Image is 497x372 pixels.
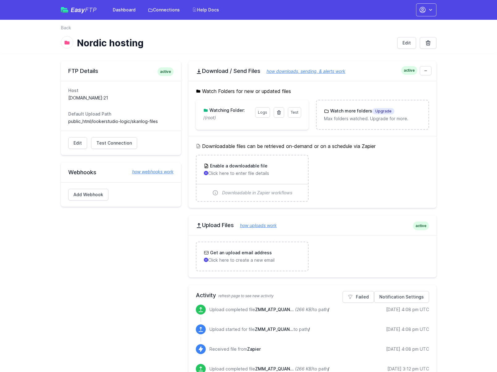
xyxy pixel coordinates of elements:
[374,291,429,303] a: Notification Settings
[109,4,139,15] a: Dashboard
[68,111,174,117] dt: Default Upload Path
[85,6,97,14] span: FTP
[196,87,429,95] h5: Watch Folders for new or updated files
[68,137,87,149] a: Edit
[158,67,174,76] span: active
[144,4,183,15] a: Connections
[61,25,71,31] a: Back
[91,137,137,149] a: Test Connection
[386,346,429,352] div: [DATE] 4:08 pm UTC
[68,169,174,176] h2: Webhooks
[222,190,293,196] span: Downloadable in Zapier workflows
[401,66,417,75] span: active
[61,7,97,13] a: EasyFTP
[68,118,174,125] dd: public_html/lookerstudio-logic/skanlog-files
[204,170,301,176] p: Click here to enter file details
[68,67,174,75] h2: FTP Details
[386,326,429,332] div: [DATE] 4:08 pm UTC
[204,257,301,263] p: Click here to create a new email
[324,116,421,122] p: Max folders watched. Upgrade for more.
[205,115,216,120] i: (root)
[196,142,429,150] h5: Downloadable files can be retrieved on-demand or on a schedule via Zapier
[397,37,416,49] a: Edit
[209,346,261,352] p: Received file from
[255,107,270,118] a: Logs
[466,341,490,365] iframe: Drift Widget Chat Controller
[209,326,310,332] p: Upload started for file to path
[209,306,329,313] p: Upload completed file to path
[288,107,301,118] a: Test
[196,222,429,229] h2: Upload Files
[209,163,267,169] h3: Enable a downloadable file
[209,250,272,256] h3: Get an upload email address
[77,37,392,49] h1: Nordic hosting
[61,7,68,13] img: easyftp_logo.png
[295,366,313,371] i: (266 KB)
[209,366,329,372] p: Upload completed file to path
[61,25,436,35] nav: Breadcrumb
[343,291,374,303] a: Failed
[208,107,245,113] h3: Watching Folder:
[247,346,261,352] span: Zapier
[234,223,277,228] a: how uploads work
[386,306,429,313] div: [DATE] 4:08 pm UTC
[218,294,274,298] span: refresh page to see new activity
[291,110,298,115] span: Test
[196,67,429,75] h2: Download / Send Files
[295,307,313,312] i: (266 KB)
[328,366,329,371] span: /
[203,115,251,121] p: /
[196,291,429,300] h2: Activity
[71,7,97,13] span: Easy
[188,4,223,15] a: Help Docs
[96,140,132,146] span: Test Connection
[68,95,174,101] dd: [DOMAIN_NAME]:21
[255,307,294,312] span: ZMM_ATP_QUANTITY_SHOW_N976.csv
[68,87,174,94] dt: Host
[317,100,428,129] a: Watch more foldersUpgrade Max folders watched. Upgrade for more.
[126,169,174,175] a: how webhooks work
[255,366,294,371] span: ZMM_ATP_QUANTITY_SHOW_N976.csv
[308,327,310,332] span: /
[196,242,308,271] a: Get an upload email address Click here to create a new email
[255,327,293,332] span: ZMM_ATP_QUANTITY_SHOW_N976.csv
[260,69,345,74] a: how downloads, sending, & alerts work
[68,189,108,201] a: Add Webhook
[413,222,429,230] span: active
[329,108,394,114] h3: Watch more folders
[196,155,308,201] a: Enable a downloadable file Click here to enter file details Downloadable in Zapier workflows
[387,366,429,372] div: [DATE] 3:12 pm UTC
[372,108,394,114] span: Upgrade
[328,307,329,312] span: /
